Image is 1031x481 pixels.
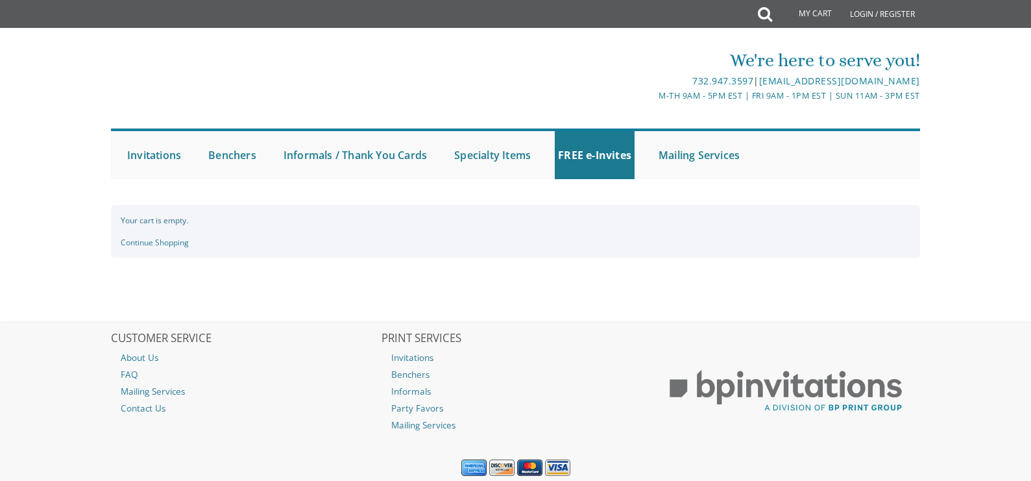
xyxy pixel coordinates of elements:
a: Invitations [382,349,650,366]
a: Mailing Services [111,383,380,400]
div: Your cart is empty. [111,205,920,258]
h2: PRINT SERVICES [382,332,650,345]
img: BP Print Group [651,358,920,423]
a: Contact Us [111,400,380,417]
img: Discover [489,460,515,476]
a: [EMAIL_ADDRESS][DOMAIN_NAME] [759,75,920,87]
div: | [382,73,920,89]
img: MasterCard [517,460,542,476]
a: FAQ [111,366,380,383]
a: Specialty Items [451,131,534,179]
a: Party Favors [382,400,650,417]
a: 732.947.3597 [692,75,753,87]
img: American Express [461,460,487,476]
a: Informals [382,383,650,400]
a: Benchers [205,131,260,179]
a: Mailing Services [382,417,650,434]
a: Benchers [382,366,650,383]
a: Informals / Thank You Cards [280,131,430,179]
h2: CUSTOMER SERVICE [111,332,380,345]
img: Visa [545,460,570,476]
a: Mailing Services [655,131,743,179]
a: FREE e-Invites [555,131,635,179]
div: We're here to serve you! [382,47,920,73]
a: My Cart [771,1,841,27]
a: Continue Shopping [121,237,189,248]
div: M-Th 9am - 5pm EST | Fri 9am - 1pm EST | Sun 11am - 3pm EST [382,89,920,103]
a: Invitations [124,131,184,179]
a: About Us [111,349,380,366]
